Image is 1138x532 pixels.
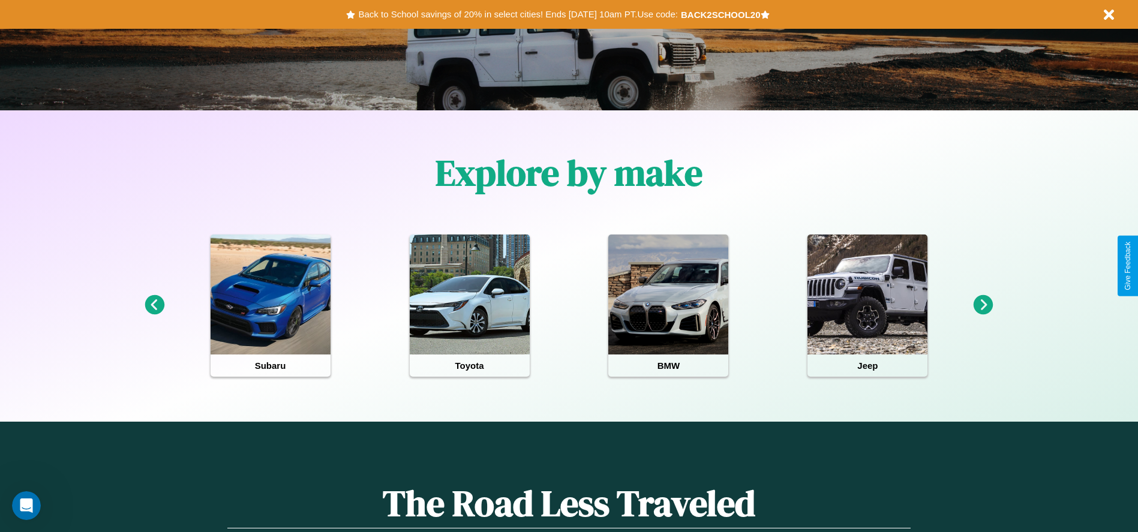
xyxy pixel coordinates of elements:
h4: Toyota [410,354,530,377]
h4: Subaru [211,354,331,377]
h1: Explore by make [436,148,702,197]
h4: BMW [608,354,728,377]
b: BACK2SCHOOL20 [681,10,761,20]
h4: Jeep [807,354,927,377]
button: Back to School savings of 20% in select cities! Ends [DATE] 10am PT.Use code: [355,6,680,23]
div: Give Feedback [1124,242,1132,290]
iframe: Intercom live chat [12,491,41,520]
h1: The Road Less Traveled [227,479,910,528]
